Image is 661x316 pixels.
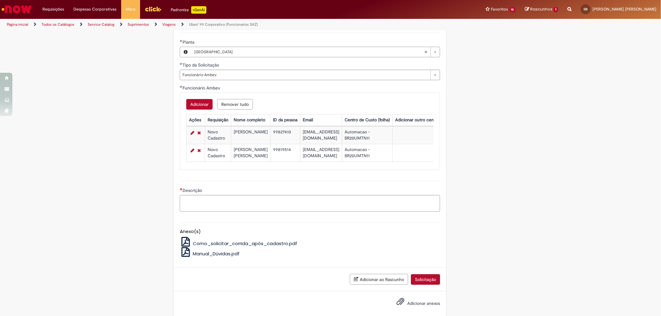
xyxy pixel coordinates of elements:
th: Ações [187,114,205,126]
span: Obrigatório Preenchido [180,63,183,65]
td: 99819514 [271,144,300,162]
button: Add a row for Funcionário Ambev [186,99,213,110]
textarea: Descrição [180,195,440,212]
button: Adicionar ao Rascunho [350,274,408,285]
span: Despesas Corporativas [73,6,117,12]
span: Tipo da Solicitação [183,62,220,68]
th: Nome completo [231,114,271,126]
a: Remover linha 2 [196,147,202,154]
td: 99827410 [271,126,300,144]
span: 10 [509,7,516,12]
button: Adicionar anexos [395,296,406,310]
td: Novo Cadastro [205,144,231,162]
span: Favoritos [491,6,508,12]
th: Centro de Custo (folha) [342,114,393,126]
a: Editar Linha 1 [189,129,196,136]
a: Service Catalog [88,22,114,27]
span: 1 [553,7,558,12]
button: Remove all rows for Funcionário Ambev [217,99,253,110]
abbr: Limpar campo Planta [421,47,430,57]
span: Funcionário Ambev [183,85,222,91]
th: ID da pessoa [271,114,300,126]
th: Email [300,114,342,126]
a: Suprimentos [128,22,149,27]
a: Manual_Dúvidas.pdf [180,250,240,257]
img: click_logo_yellow_360x200.png [145,4,161,14]
td: [EMAIL_ADDRESS][DOMAIN_NAME] [300,126,342,144]
td: Automacao - BR20UMTN11 [342,126,393,144]
p: +GenAi [191,6,206,14]
span: Obrigatório Preenchido [180,85,183,88]
td: Automacao - BR20UMTN11 [342,144,393,162]
img: ServiceNow [1,3,33,15]
a: Viagens [162,22,176,27]
a: Todos os Catálogos [42,22,74,27]
th: Adicionar outro centro de custo (nome) [393,114,475,126]
a: Como_solicitar_corrida_após_cadastro.pdf [180,240,297,247]
td: [EMAIL_ADDRESS][DOMAIN_NAME] [300,144,342,162]
span: Como_solicitar_corrida_após_cadastro.pdf [193,240,297,247]
a: [GEOGRAPHIC_DATA]Limpar campo Planta [191,47,440,57]
ul: Trilhas de página [5,19,436,30]
span: Manual_Dúvidas.pdf [193,250,240,257]
td: [PERSON_NAME] [231,126,271,144]
span: Funcionário Ambev [183,70,427,80]
span: Necessários - Planta [183,39,196,45]
span: Descrição [183,188,203,193]
th: Requisição [205,114,231,126]
a: Rascunhos [525,6,558,12]
span: Adicionar anexos [407,301,440,306]
span: Necessários [180,188,183,190]
a: Página inicial [7,22,28,27]
td: Novo Cadastro [205,126,231,144]
div: Padroniza [171,6,206,14]
span: [GEOGRAPHIC_DATA] [194,47,424,57]
span: Obrigatório Preenchido [180,40,183,42]
button: Solicitação [411,274,440,285]
a: Uber/ 99 Corporativo (Funcionarios SAZ) [189,22,258,27]
h5: Anexo(s) [180,229,440,234]
span: Requisições [42,6,64,12]
a: Editar Linha 2 [189,147,196,154]
span: GS [584,7,588,11]
button: Planta, Visualizar este registro Sapucaia do Sul [180,47,191,57]
a: Remover linha 1 [196,129,202,136]
span: [PERSON_NAME] [PERSON_NAME] [593,6,656,12]
span: More [126,6,135,12]
span: Rascunhos [530,6,553,12]
td: [PERSON_NAME] [PERSON_NAME] [231,144,271,162]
